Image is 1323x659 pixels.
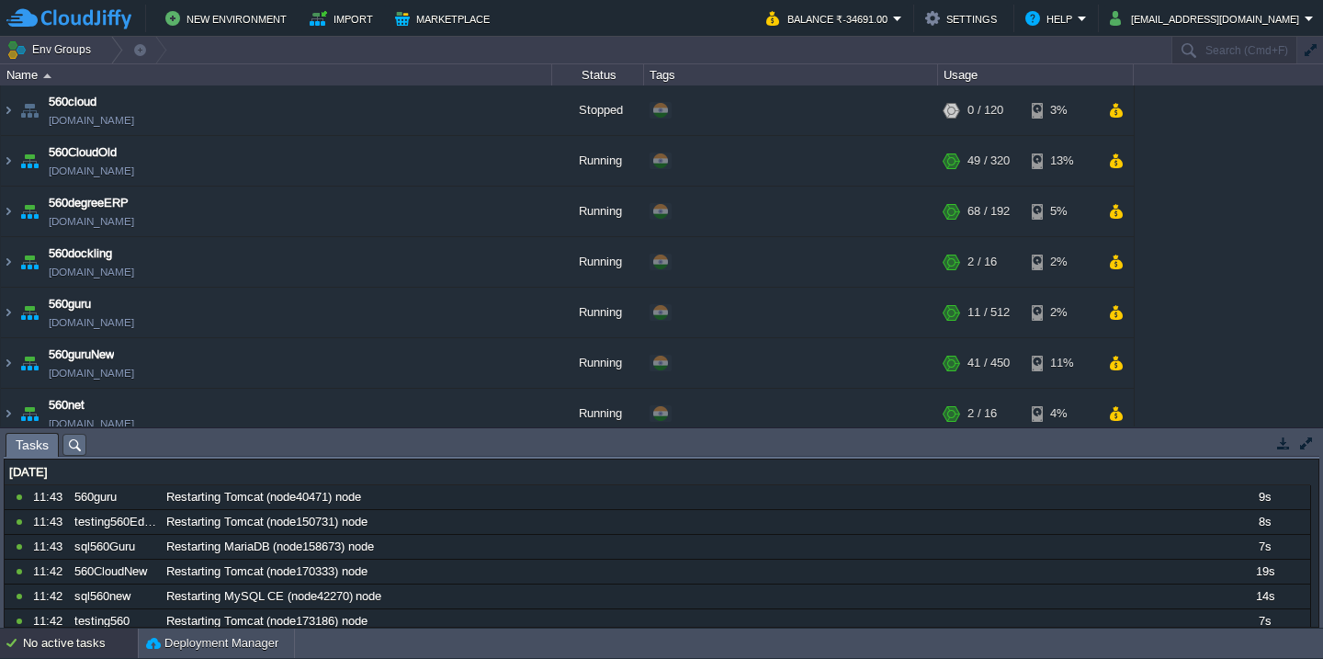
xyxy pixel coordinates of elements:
div: 11:43 [33,535,68,559]
a: 560dockling [49,244,112,263]
a: 560degreeERP [49,194,129,212]
div: Stopped [552,85,644,135]
span: Restarting Tomcat (node40471) node [166,489,361,506]
div: Tags [645,64,937,85]
div: 8s [1219,510,1309,534]
div: 3% [1032,85,1091,135]
img: AMDAwAAAACH5BAEAAAAALAAAAAABAAEAAAICRAEAOw== [17,288,42,337]
div: 11% [1032,338,1091,388]
a: [DOMAIN_NAME] [49,162,134,180]
div: Running [552,237,644,287]
div: Running [552,338,644,388]
img: AMDAwAAAACH5BAEAAAAALAAAAAABAAEAAAICRAEAOw== [1,136,16,186]
button: Settings [925,7,1002,29]
div: 2 / 16 [967,237,997,287]
a: [DOMAIN_NAME] [49,111,134,130]
div: 11:42 [33,560,68,584]
span: Tasks [16,434,49,457]
img: AMDAwAAAACH5BAEAAAAALAAAAAABAAEAAAICRAEAOw== [17,85,42,135]
div: 9s [1219,485,1309,509]
button: Import [310,7,379,29]
a: [DOMAIN_NAME] [49,364,134,382]
a: [DOMAIN_NAME] [49,313,134,332]
div: 11:42 [33,609,68,633]
a: 560guru [49,295,91,313]
div: sql560Guru [70,535,160,559]
img: AMDAwAAAACH5BAEAAAAALAAAAAABAAEAAAICRAEAOw== [1,288,16,337]
div: 49 / 320 [967,136,1010,186]
div: Running [552,288,644,337]
div: 11:43 [33,510,68,534]
div: 11 / 512 [967,288,1010,337]
button: Env Groups [6,37,97,62]
div: Running [552,136,644,186]
span: Restarting MySQL CE (node42270) node [166,588,381,605]
button: Balance ₹-34691.00 [766,7,893,29]
div: 11:43 [33,485,68,509]
button: Marketplace [395,7,495,29]
div: testing560EduBee [70,510,160,534]
div: No active tasks [23,629,138,658]
img: CloudJiffy [6,7,131,30]
div: 68 / 192 [967,187,1010,236]
img: AMDAwAAAACH5BAEAAAAALAAAAAABAAEAAAICRAEAOw== [1,187,16,236]
a: 560guruNew [49,346,114,364]
div: 5% [1032,187,1091,236]
img: AMDAwAAAACH5BAEAAAAALAAAAAABAAEAAAICRAEAOw== [17,389,42,438]
span: Restarting MariaDB (node158673) node [166,539,374,555]
a: [DOMAIN_NAME] [49,415,134,433]
div: [DATE] [5,460,1310,484]
img: AMDAwAAAACH5BAEAAAAALAAAAAABAAEAAAICRAEAOw== [17,187,42,236]
img: AMDAwAAAACH5BAEAAAAALAAAAAABAAEAAAICRAEAOw== [17,237,42,287]
a: 560net [49,396,85,415]
img: AMDAwAAAACH5BAEAAAAALAAAAAABAAEAAAICRAEAOw== [43,74,51,78]
img: AMDAwAAAACH5BAEAAAAALAAAAAABAAEAAAICRAEAOw== [1,85,16,135]
div: 2 / 16 [967,389,997,438]
img: AMDAwAAAACH5BAEAAAAALAAAAAABAAEAAAICRAEAOw== [1,389,16,438]
span: Restarting Tomcat (node170333) node [166,563,367,580]
div: Running [552,389,644,438]
div: 41 / 450 [967,338,1010,388]
button: Help [1025,7,1078,29]
span: Restarting Tomcat (node150731) node [166,514,367,530]
div: 19s [1219,560,1309,584]
div: 11:42 [33,585,68,608]
img: AMDAwAAAACH5BAEAAAAALAAAAAABAAEAAAICRAEAOw== [1,338,16,388]
div: 7s [1219,609,1309,633]
div: 0 / 120 [967,85,1003,135]
div: Running [552,187,644,236]
button: New Environment [165,7,292,29]
img: AMDAwAAAACH5BAEAAAAALAAAAAABAAEAAAICRAEAOw== [17,338,42,388]
a: [DOMAIN_NAME] [49,212,134,231]
div: 2% [1032,288,1091,337]
a: 560CloudOld [49,143,117,162]
button: [EMAIL_ADDRESS][DOMAIN_NAME] [1110,7,1305,29]
div: sql560new [70,585,160,608]
div: 14s [1219,585,1309,608]
a: 560cloud [49,93,96,111]
div: Usage [939,64,1133,85]
span: [DOMAIN_NAME] [49,263,134,281]
div: Name [2,64,551,85]
div: 560CloudNew [70,560,160,584]
iframe: chat widget [1246,585,1305,641]
div: 13% [1032,136,1091,186]
div: 7s [1219,535,1309,559]
div: 4% [1032,389,1091,438]
div: testing560 [70,609,160,633]
img: AMDAwAAAACH5BAEAAAAALAAAAAABAAEAAAICRAEAOw== [1,237,16,287]
img: AMDAwAAAACH5BAEAAAAALAAAAAABAAEAAAICRAEAOw== [17,136,42,186]
div: 2% [1032,237,1091,287]
div: Status [553,64,643,85]
div: 560guru [70,485,160,509]
span: Restarting Tomcat (node173186) node [166,613,367,630]
button: Deployment Manager [146,634,278,653]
